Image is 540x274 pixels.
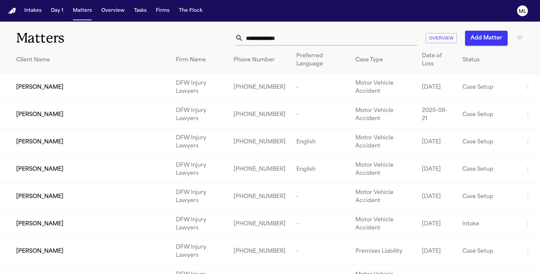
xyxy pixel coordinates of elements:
td: - [291,211,350,238]
td: 2025-08-21 [416,101,457,129]
td: Case Setup [457,74,518,101]
span: [PERSON_NAME] [16,138,63,146]
div: Preferred Language [296,52,345,68]
button: Firms [153,5,172,17]
span: [PERSON_NAME] [16,165,63,173]
td: [DATE] [416,129,457,156]
td: Case Setup [457,156,518,183]
button: Intakes [22,5,44,17]
td: Case Setup [457,183,518,211]
td: DFW Injury Lawyers [170,74,228,101]
td: Motor Vehicle Accident [350,211,416,238]
td: - [291,238,350,265]
td: [PHONE_NUMBER] [228,238,291,265]
td: Motor Vehicle Accident [350,156,416,183]
button: Day 1 [48,5,66,17]
td: DFW Injury Lawyers [170,101,228,129]
div: Firm Name [176,56,223,64]
td: DFW Injury Lawyers [170,211,228,238]
td: DFW Injury Lawyers [170,156,228,183]
button: Matters [70,5,94,17]
td: [PHONE_NUMBER] [228,101,291,129]
td: DFW Injury Lawyers [170,238,228,265]
div: Date of Loss [422,52,452,68]
td: - [291,101,350,129]
td: [PHONE_NUMBER] [228,211,291,238]
div: Client Name [16,56,165,64]
td: [PHONE_NUMBER] [228,156,291,183]
td: [PHONE_NUMBER] [228,129,291,156]
td: Motor Vehicle Accident [350,129,416,156]
td: [DATE] [416,211,457,238]
td: Case Setup [457,129,518,156]
button: Add Matter [465,31,508,46]
td: - [291,183,350,211]
span: [PERSON_NAME] [16,247,63,255]
button: Overview [99,5,127,17]
td: Motor Vehicle Accident [350,101,416,129]
td: [PHONE_NUMBER] [228,183,291,211]
h1: Matters [16,30,160,47]
span: [PERSON_NAME] [16,111,63,119]
td: English [291,156,350,183]
button: The Flock [176,5,205,17]
button: Tasks [131,5,149,17]
div: Status [462,56,513,64]
td: DFW Injury Lawyers [170,183,228,211]
td: Premises Liability [350,238,416,265]
span: [PERSON_NAME] [16,193,63,201]
span: [PERSON_NAME] [16,220,63,228]
img: Finch Logo [8,8,16,14]
td: Motor Vehicle Accident [350,74,416,101]
td: Case Setup [457,101,518,129]
td: Intake [457,211,518,238]
td: [PHONE_NUMBER] [228,74,291,101]
span: [PERSON_NAME] [16,83,63,91]
button: Overview [426,33,457,44]
td: DFW Injury Lawyers [170,129,228,156]
td: [DATE] [416,74,457,101]
div: Case Type [355,56,411,64]
td: Motor Vehicle Accident [350,183,416,211]
a: Home [8,8,16,14]
td: [DATE] [416,156,457,183]
td: [DATE] [416,238,457,265]
td: English [291,129,350,156]
div: Phone Number [234,56,286,64]
td: - [291,74,350,101]
td: Case Setup [457,238,518,265]
td: [DATE] [416,183,457,211]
